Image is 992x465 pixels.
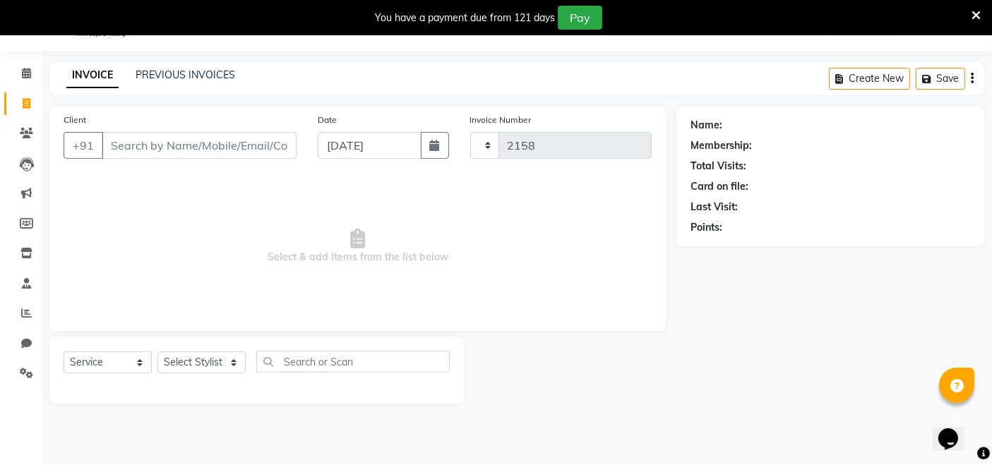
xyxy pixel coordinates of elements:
[318,114,337,126] label: Date
[691,138,752,153] div: Membership:
[375,11,555,25] div: You have a payment due from 121 days
[136,68,235,81] a: PREVIOUS INVOICES
[64,132,103,159] button: +91
[64,114,86,126] label: Client
[691,200,738,215] div: Last Visit:
[691,159,746,174] div: Total Visits:
[66,63,119,88] a: INVOICE
[829,68,910,90] button: Create New
[256,351,450,373] input: Search or Scan
[691,220,722,235] div: Points:
[933,409,978,451] iframe: chat widget
[691,118,722,133] div: Name:
[558,6,602,30] button: Pay
[64,176,652,317] span: Select & add items from the list below
[916,68,965,90] button: Save
[691,179,748,194] div: Card on file:
[470,114,532,126] label: Invoice Number
[102,132,297,159] input: Search by Name/Mobile/Email/Code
